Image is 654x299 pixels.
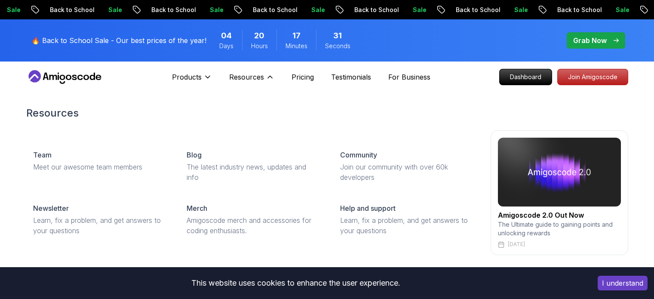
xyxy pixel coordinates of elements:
div: This website uses cookies to enhance the user experience. [6,274,585,293]
p: Learn, fix a problem, and get answers to your questions [340,215,473,236]
a: Testimonials [331,72,371,82]
p: Meet our awesome team members [33,162,166,172]
span: Hours [251,42,268,50]
a: amigoscode 2.0Amigoscode 2.0 Out NowThe Ultimate guide to gaining points and unlocking rewards[DATE] [491,130,628,255]
p: Join Amigoscode [558,69,628,85]
button: Accept cookies [598,276,648,290]
img: amigoscode 2.0 [498,138,621,207]
p: Back to School [316,6,374,14]
a: NewsletterLearn, fix a problem, and get answers to your questions [26,196,173,243]
p: Sale [476,6,503,14]
p: Sale [273,6,300,14]
a: Pricing [292,72,314,82]
a: TeamMeet our awesome team members [26,143,173,179]
span: 4 Days [221,30,232,42]
a: CommunityJoin our community with over 60k developers [333,143,480,189]
p: Resources [229,72,264,82]
p: Help and support [340,203,396,213]
a: MerchAmigoscode merch and accessories for coding enthusiasts. [180,196,326,243]
a: For Business [388,72,430,82]
span: 17 Minutes [292,30,301,42]
p: Grab Now [573,35,607,46]
p: Back to School [11,6,70,14]
p: Sale [374,6,402,14]
p: Back to School [214,6,273,14]
span: Minutes [286,42,307,50]
p: Dashboard [500,69,552,85]
p: Sale [171,6,199,14]
p: Join our community with over 60k developers [340,162,473,182]
span: 31 Seconds [333,30,342,42]
p: The latest industry news, updates and info [187,162,319,182]
a: Help and supportLearn, fix a problem, and get answers to your questions [333,196,480,243]
p: Blog [187,150,202,160]
p: Newsletter [33,203,69,213]
a: Join Amigoscode [557,69,628,85]
p: Products [172,72,202,82]
span: 20 Hours [254,30,264,42]
h2: Resources [26,106,628,120]
p: [DATE] [508,241,525,248]
p: Community [340,150,377,160]
p: Back to School [113,6,171,14]
h2: Amigoscode 2.0 Out Now [498,210,621,220]
p: Learn, fix a problem, and get answers to your questions [33,215,166,236]
a: Dashboard [499,69,552,85]
p: Merch [187,203,207,213]
a: BlogThe latest industry news, updates and info [180,143,326,189]
p: Sale [577,6,605,14]
p: The Ultimate guide to gaining points and unlocking rewards [498,220,621,237]
p: Back to School [417,6,476,14]
span: Days [219,42,233,50]
span: Seconds [325,42,350,50]
p: Back to School [519,6,577,14]
button: Products [172,72,212,89]
button: Resources [229,72,274,89]
p: Sale [70,6,97,14]
p: Amigoscode merch and accessories for coding enthusiasts. [187,215,319,236]
p: 🔥 Back to School Sale - Our best prices of the year! [31,35,206,46]
p: Team [33,150,52,160]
